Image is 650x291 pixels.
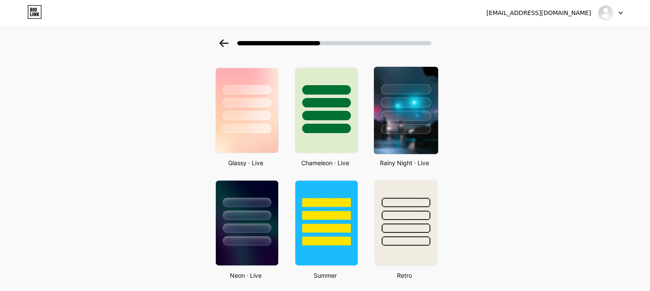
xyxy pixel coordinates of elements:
[213,158,279,167] div: Glassy · Live
[374,67,438,154] img: rainy_night.jpg
[372,271,438,280] div: Retro
[292,271,358,280] div: Summer
[292,158,358,167] div: Chameleon · Live
[486,9,591,18] div: [EMAIL_ADDRESS][DOMAIN_NAME]
[597,5,614,21] img: kihnaw
[372,158,438,167] div: Rainy Night · Live
[213,271,279,280] div: Neon · Live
